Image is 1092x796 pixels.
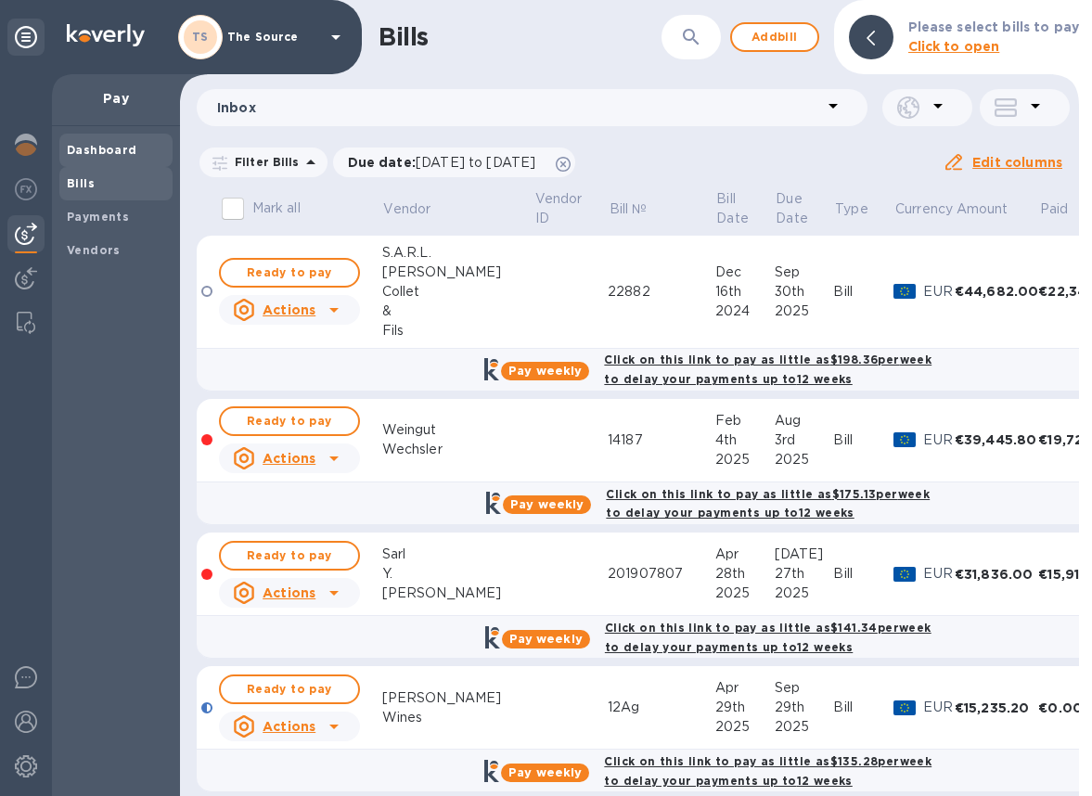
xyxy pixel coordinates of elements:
b: Vendors [67,243,121,257]
div: Sarl [382,545,533,564]
div: S.A.R.L. [382,243,533,263]
img: Foreign exchange [15,178,37,200]
b: Click on this link to pay as little as $175.13 per week to delay your payments up to 12 weeks [606,487,930,520]
div: 201907807 [608,564,715,584]
b: Pay weekly [510,497,584,511]
div: Y. [382,564,533,584]
div: €39,445.80 [955,430,1039,449]
p: Filter Bills [227,154,300,170]
u: Actions [263,451,315,466]
div: Sep [775,263,834,282]
p: Due date : [348,153,546,172]
div: 3rd [775,430,834,450]
button: Ready to pay [219,406,360,436]
div: Due date:[DATE] to [DATE] [333,148,576,177]
button: Ready to pay [219,541,360,571]
div: [DATE] [775,545,834,564]
div: Weingut [382,420,533,440]
u: Actions [263,719,315,734]
div: Apr [715,678,775,698]
div: Feb [715,411,775,430]
img: Logo [67,24,145,46]
span: Vendor ID [535,189,607,228]
p: Currency [895,199,953,219]
div: 29th [775,698,834,717]
div: 28th [715,564,775,584]
h1: Bills [379,22,429,52]
div: Fils [382,321,533,340]
div: 4th [715,430,775,450]
div: Unpin categories [7,19,45,56]
div: Dec [715,263,775,282]
b: Click on this link to pay as little as $198.36 per week to delay your payments up to 12 weeks [604,353,931,386]
span: Ready to pay [236,262,343,284]
div: 30th [775,282,834,302]
button: Ready to pay [219,258,360,288]
div: & [382,302,533,321]
p: EUR [923,564,954,584]
b: Bills [67,176,95,190]
p: EUR [923,282,954,302]
b: Click to open [908,39,1000,54]
p: Inbox [217,98,822,117]
span: Bill № [610,199,672,219]
span: Bill Date [716,189,773,228]
div: €15,235.20 [955,699,1039,717]
b: Payments [67,210,129,224]
p: Bill № [610,199,648,219]
p: Amount [957,199,1008,219]
p: EUR [923,698,954,717]
div: €44,682.00 [955,282,1039,301]
div: Wines [382,708,533,727]
div: Collet [382,282,533,302]
p: Paid [1040,199,1069,219]
div: [PERSON_NAME] [382,688,533,708]
p: Pay [67,89,165,108]
span: [DATE] to [DATE] [416,155,535,170]
div: Bill [833,564,893,584]
span: Ready to pay [236,410,343,432]
div: 2025 [775,717,834,737]
b: Pay weekly [508,765,582,779]
b: Please select bills to pay [908,19,1079,34]
b: TS [192,30,209,44]
p: Vendor [383,199,430,219]
span: Type [835,199,893,219]
div: [PERSON_NAME] [382,263,533,282]
div: Sep [775,678,834,698]
p: Vendor ID [535,189,583,228]
div: €31,836.00 [955,565,1039,584]
span: Add bill [747,26,803,48]
div: 2025 [715,584,775,603]
p: EUR [923,430,954,450]
div: 14187 [608,430,715,450]
div: 2025 [715,450,775,469]
span: Ready to pay [236,545,343,567]
div: 16th [715,282,775,302]
div: 29th [715,698,775,717]
button: Addbill [730,22,819,52]
div: Aug [775,411,834,430]
div: Bill [833,698,893,717]
b: Click on this link to pay as little as $141.34 per week to delay your payments up to 12 weeks [605,621,931,654]
p: Mark all [252,199,301,218]
button: Ready to pay [219,674,360,704]
p: Bill Date [716,189,749,228]
div: 2024 [715,302,775,321]
div: Bill [833,282,893,302]
div: 2025 [775,302,834,321]
p: Due Date [776,189,808,228]
u: Edit columns [972,155,1062,170]
div: [PERSON_NAME] [382,584,533,603]
p: The Source [227,31,320,44]
div: Bill [833,430,893,450]
u: Actions [263,302,315,317]
div: 27th [775,564,834,584]
div: 2025 [775,450,834,469]
div: 12Ag [608,698,715,717]
div: 22882 [608,282,715,302]
b: Pay weekly [508,364,582,378]
span: Amount [957,199,1033,219]
p: Type [835,199,868,219]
